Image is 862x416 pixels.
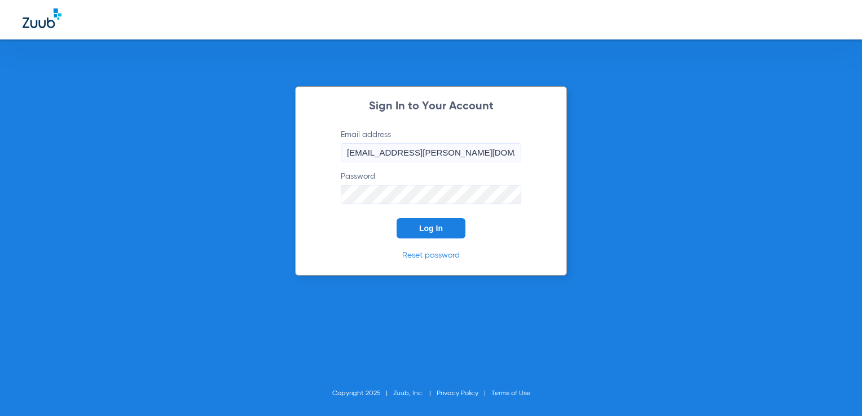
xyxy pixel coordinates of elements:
a: Terms of Use [491,390,530,397]
label: Password [341,171,521,204]
input: Password [341,185,521,204]
iframe: Chat Widget [806,362,862,416]
label: Email address [341,129,521,162]
button: Log In [397,218,465,238]
img: Zuub Logo [23,8,61,28]
a: Reset password [402,251,460,259]
li: Zuub, Inc. [393,388,437,399]
span: Log In [419,224,443,233]
a: Privacy Policy [437,390,478,397]
h2: Sign In to Your Account [324,101,538,112]
li: Copyright 2025 [332,388,393,399]
input: Email address [341,143,521,162]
